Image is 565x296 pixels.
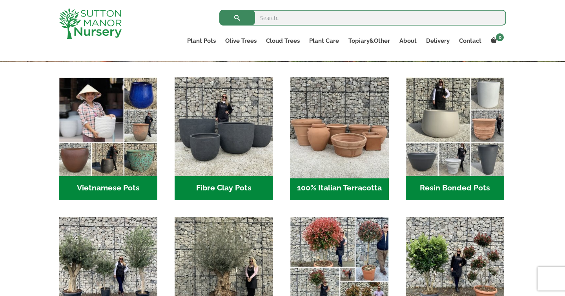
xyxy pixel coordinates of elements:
[175,176,273,201] h2: Fibre Clay Pots
[261,35,304,46] a: Cloud Trees
[182,35,221,46] a: Plant Pots
[175,77,273,200] a: Visit product category Fibre Clay Pots
[454,35,486,46] a: Contact
[344,35,395,46] a: Topiary&Other
[175,77,273,176] img: Home - 8194B7A3 2818 4562 B9DD 4EBD5DC21C71 1 105 c 1
[290,176,388,201] h2: 100% Italian Terracotta
[59,176,157,201] h2: Vietnamese Pots
[219,10,506,26] input: Search...
[304,35,344,46] a: Plant Care
[290,77,388,200] a: Visit product category 100% Italian Terracotta
[496,33,504,41] span: 0
[406,176,504,201] h2: Resin Bonded Pots
[406,77,504,176] img: Home - 67232D1B A461 444F B0F6 BDEDC2C7E10B 1 105 c
[59,77,157,176] img: Home - 6E921A5B 9E2F 4B13 AB99 4EF601C89C59 1 105 c
[59,8,122,39] img: logo
[59,77,157,200] a: Visit product category Vietnamese Pots
[406,77,504,200] a: Visit product category Resin Bonded Pots
[288,75,391,179] img: Home - 1B137C32 8D99 4B1A AA2F 25D5E514E47D 1 105 c
[221,35,261,46] a: Olive Trees
[421,35,454,46] a: Delivery
[395,35,421,46] a: About
[486,35,506,46] a: 0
